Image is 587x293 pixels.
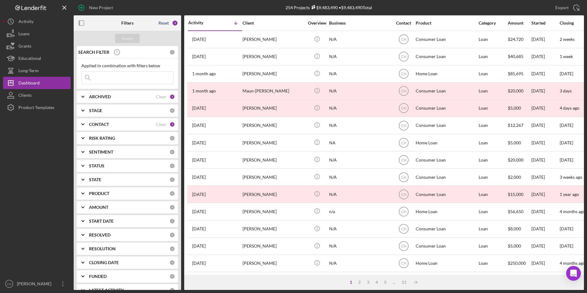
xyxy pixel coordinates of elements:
div: [DATE] [531,31,559,48]
b: PRODUCT [89,191,109,196]
div: N/A [329,49,391,65]
div: $15,000 [508,186,531,202]
div: $56,650 [508,203,531,220]
b: FUNDED [89,274,107,279]
div: $24,720 [508,31,531,48]
a: Dashboard [3,77,71,89]
b: RESOLVED [89,232,111,237]
div: Loan [479,31,507,48]
div: Loan [479,117,507,134]
b: SENTIMENT [89,150,113,154]
div: 1 [347,280,355,285]
div: Consumer Loan [416,100,477,116]
div: 0 [169,149,175,155]
b: RISK RATING [89,136,115,141]
div: [PERSON_NAME] [15,278,55,291]
div: Started [531,21,559,25]
div: [PERSON_NAME] [243,203,304,220]
time: 2025-07-11 05:49 [192,158,206,162]
div: Loans [18,28,29,41]
time: 2025-06-10 20:55 [192,261,206,266]
text: CH [401,227,406,231]
div: Consumer Loan [416,169,477,185]
div: [DATE] [531,135,559,151]
div: $5,000 [508,100,531,116]
b: CLOSING DATE [89,260,119,265]
div: 0 [169,232,175,238]
div: Loan [479,83,507,99]
time: [DATE] [560,140,573,145]
div: Client [243,21,304,25]
div: [PERSON_NAME] [243,152,304,168]
div: ... [390,280,398,285]
div: Home Loan [416,203,477,220]
time: 2025-07-07 17:42 [192,175,206,180]
b: STATUS [89,163,104,168]
div: 0 [169,287,175,293]
div: 0 [169,274,175,279]
text: CH [401,141,406,145]
div: Apply [122,34,133,43]
time: 1 year ago [560,192,579,197]
div: 5 [381,280,390,285]
div: 2 [172,20,178,26]
button: Export [549,2,584,14]
div: Home Loan [416,135,477,151]
div: [DATE] [531,117,559,134]
div: N/A [329,31,391,48]
text: CH [401,210,406,214]
time: 2025-06-11 18:23 [192,244,206,248]
div: Clear [156,122,166,127]
div: N/A [329,186,391,202]
div: Loan [479,49,507,65]
div: [DATE] [531,238,559,254]
time: [DATE] [560,226,573,231]
div: [PERSON_NAME] [243,186,304,202]
b: START DATE [89,219,114,224]
text: CH [401,37,406,42]
div: [DATE] [531,169,559,185]
div: $85,695 [508,66,531,82]
div: Applied in combination with filters below [81,63,173,68]
div: 2 [355,280,364,285]
div: $40,685 [508,49,531,65]
b: STAGE [89,108,102,113]
div: 1 [169,94,175,100]
div: NA [329,135,391,151]
div: 0 [169,135,175,141]
div: [DATE] [531,152,559,168]
span: $250,000 [508,260,526,266]
div: [PERSON_NAME] [243,221,304,237]
text: CH [7,282,11,286]
a: Educational [3,52,71,64]
text: CH [401,89,406,93]
button: CH[PERSON_NAME] [3,278,71,290]
div: Loan [479,135,507,151]
div: [DATE] [531,49,559,65]
div: [PERSON_NAME] [243,238,304,254]
text: CH [401,123,406,128]
div: 0 [169,246,175,252]
button: Product Templates [3,101,71,114]
button: Loans [3,28,71,40]
b: AMOUNT [89,205,108,210]
time: 2025-07-16 18:51 [192,106,206,111]
div: Clients [18,89,32,103]
time: 1 week [560,54,573,59]
div: Dashboard [18,77,40,91]
div: Activity [18,15,33,29]
div: Consumer Loan [416,272,477,289]
div: 1 [169,122,175,127]
text: CH [401,175,406,179]
div: N/A [329,83,391,99]
div: [DATE] [531,186,559,202]
div: Amount [508,21,531,25]
div: n/a [329,203,391,220]
div: [PERSON_NAME] [243,255,304,272]
time: [DATE] [560,157,573,162]
div: 0 [169,205,175,210]
text: CH [401,244,406,248]
text: CH [401,106,406,111]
